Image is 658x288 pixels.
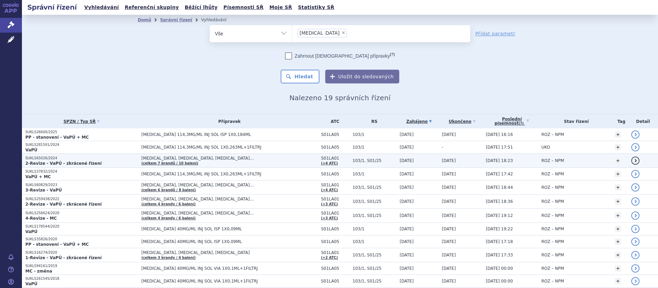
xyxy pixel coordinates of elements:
[201,15,235,25] li: Vyhledávání
[541,239,564,244] span: ROZ – NPM
[321,266,349,271] span: S01LA05
[615,158,621,164] a: +
[349,28,353,37] input: [MEDICAL_DATA]
[25,183,138,187] p: SUKLS60829/2023
[25,276,138,281] p: SUKLS261545/2018
[142,132,313,137] span: [MEDICAL_DATA] 114,3MG/ML INJ SOL ISP 1X0,184ML
[400,227,414,231] span: [DATE]
[442,117,482,126] a: Ukončeno
[631,238,639,246] a: detail
[486,253,513,257] span: [DATE] 17:33
[321,145,349,150] span: S01LA05
[486,185,513,190] span: [DATE] 18:44
[486,213,513,218] span: [DATE] 19:12
[25,264,138,268] p: SUKLS94161/2019
[123,3,181,12] a: Referenční skupiny
[142,172,313,176] span: [MEDICAL_DATA] 114,3MG/ML INJ SOL 1X0,263ML+1FILTRJ
[321,161,338,165] a: (+4 ATC)
[321,183,349,187] span: S01LA01
[631,277,639,285] a: detail
[541,199,564,204] span: ROZ – NPM
[25,229,37,234] strong: VaPÚ
[541,185,564,190] span: ROZ – NPM
[353,172,396,176] span: 103/1
[25,202,102,207] strong: 2-Revize - VaPÚ - zkrácené řízení
[442,199,456,204] span: [DATE]
[353,132,396,137] span: 103/1
[486,114,538,128] a: Poslednípísemnost(?)
[221,3,266,12] a: Písemnosti SŘ
[615,226,621,232] a: +
[390,52,395,57] abbr: (?)
[486,158,513,163] span: [DATE] 18:23
[541,253,564,257] span: ROZ – NPM
[400,145,414,150] span: [DATE]
[142,188,196,192] a: (celkem 6 brandů / 8 balení)
[400,239,414,244] span: [DATE]
[285,53,395,59] label: Zahrnout [DEMOGRAPHIC_DATA] přípravky
[541,158,564,163] span: ROZ – NPM
[25,216,57,221] strong: 4-Revize - MC
[318,114,349,128] th: ATC
[400,185,414,190] span: [DATE]
[267,3,294,12] a: Moje SŘ
[541,213,564,218] span: ROZ – NPM
[142,250,313,255] span: [MEDICAL_DATA], [MEDICAL_DATA], [MEDICAL_DATA]
[142,239,313,244] span: [MEDICAL_DATA] 40MG/ML INJ SOL ISP 1X0,09ML
[142,183,313,187] span: [MEDICAL_DATA], [MEDICAL_DATA], [MEDICAL_DATA]…
[142,279,313,284] span: [MEDICAL_DATA] 40MG/ML INJ SOL VIA 1X0,1ML+1FILTRJ
[321,256,338,260] a: (+2 ATC)
[142,202,196,206] a: (celkem 4 brandy / 6 balení)
[486,199,513,204] span: [DATE] 18:36
[321,188,338,192] a: (+4 ATC)
[138,18,151,22] a: Domů
[138,114,318,128] th: Přípravek
[25,135,89,140] strong: PP - stanovení - VaPÚ + MC
[142,256,196,260] a: (celkem 3 brandy / 4 balení)
[519,122,524,126] abbr: (?)
[400,279,414,284] span: [DATE]
[442,158,456,163] span: [DATE]
[25,188,62,193] strong: 3-Revize - VaPÚ
[353,227,396,231] span: 103/1
[615,131,621,138] a: +
[486,145,513,150] span: [DATE] 17:51
[541,132,564,137] span: ROZ – NPM
[25,237,138,242] p: SUKLS35826/2020
[615,212,621,219] a: +
[25,211,138,216] p: SUKLS256624/2020
[321,250,349,255] span: S01LA01
[25,169,138,174] p: SUKLS37832/2024
[631,130,639,139] a: detail
[353,266,396,271] span: 103/1, S01/25
[321,156,349,161] span: S01LA01
[631,157,639,165] a: detail
[353,213,396,218] span: 103/1, S01/25
[321,279,349,284] span: S01LA05
[25,156,138,161] p: SUKLS65026/2024
[142,227,313,231] span: [MEDICAL_DATA] 40MG/ML INJ SOL ISP 1X0,09ML
[541,266,564,271] span: ROZ – NPM
[442,279,456,284] span: [DATE]
[183,3,220,12] a: Běžící lhůty
[400,199,414,204] span: [DATE]
[353,158,396,163] span: 103/1, S01/25
[631,197,639,206] a: detail
[400,132,414,137] span: [DATE]
[615,171,621,177] a: +
[628,114,658,128] th: Detail
[486,279,513,284] span: [DATE] 00:00
[442,253,456,257] span: [DATE]
[325,70,399,83] button: Uložit do sledovaných
[442,239,456,244] span: [DATE]
[321,197,349,201] span: S01LA01
[442,266,456,271] span: [DATE]
[142,156,313,161] span: [MEDICAL_DATA], [MEDICAL_DATA], [MEDICAL_DATA]…
[142,197,313,201] span: [MEDICAL_DATA], [MEDICAL_DATA], [MEDICAL_DATA]…
[615,198,621,205] a: +
[611,114,628,128] th: Tag
[400,266,414,271] span: [DATE]
[25,161,102,166] strong: 2-Revize - VaPÚ - zkrácené řízení
[615,278,621,284] a: +
[475,30,515,37] a: Přidat parametr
